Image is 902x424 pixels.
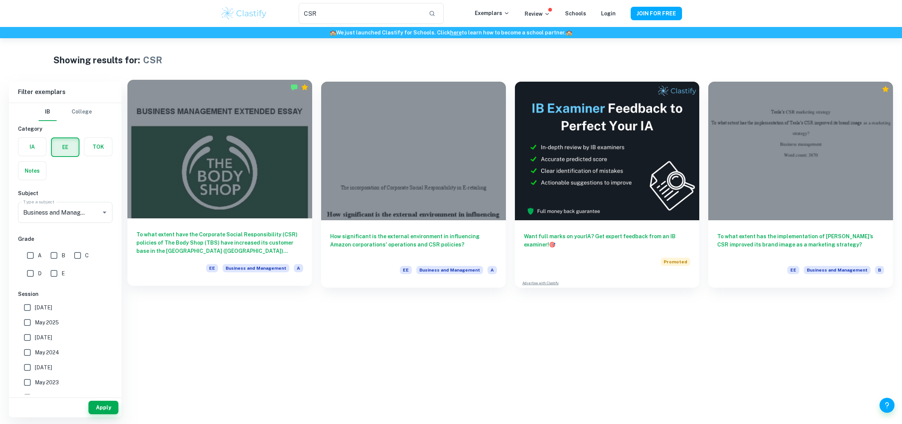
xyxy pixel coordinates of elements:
h6: We just launched Clastify for Schools. Click to learn how to become a school partner. [1,28,901,37]
span: Business and Management [223,264,289,272]
h1: CSR [143,53,162,67]
span: B [875,266,884,274]
img: Marked [290,84,298,91]
span: D [38,269,42,278]
h6: How significant is the external environment in influencing Amazon corporations' operations and CS... [330,232,497,257]
span: EE [206,264,218,272]
span: Business and Management [416,266,483,274]
span: 🏫 [566,30,572,36]
button: College [72,103,92,121]
div: Filter type choice [39,103,92,121]
a: Login [601,10,616,16]
span: May 2024 [35,348,59,357]
a: here [450,30,462,36]
span: EE [400,266,412,274]
a: Want full marks on yourIA? Get expert feedback from an IB examiner!PromotedAdvertise with Clastify [515,82,700,288]
span: A [294,264,303,272]
a: Schools [565,10,586,16]
button: Notes [18,162,46,180]
input: Search for any exemplars... [299,3,422,24]
a: To what extent has the implementation of [PERSON_NAME]’s CSR improved its brand image as a market... [708,82,893,288]
span: A [488,266,497,274]
label: Type a subject [23,199,54,205]
h6: Session [18,290,112,298]
h1: Showing results for: [53,53,140,67]
button: Open [99,207,110,218]
span: C [85,251,89,260]
h6: To what extent has the implementation of [PERSON_NAME]’s CSR improved its brand image as a market... [717,232,884,257]
span: B [61,251,65,260]
button: TOK [84,138,112,156]
span: Promoted [661,258,690,266]
button: Apply [88,401,118,414]
span: [DATE] [35,333,52,342]
p: Review [525,10,550,18]
a: How significant is the external environment in influencing Amazon corporations' operations and CS... [321,82,506,288]
button: JOIN FOR FREE [631,7,682,20]
button: IA [18,138,46,156]
h6: Filter exemplars [9,82,121,103]
p: Exemplars [475,9,510,17]
h6: Category [18,125,112,133]
h6: Want full marks on your IA ? Get expert feedback from an IB examiner! [524,232,691,249]
a: Advertise with Clastify [522,281,559,286]
button: Help and Feedback [880,398,895,413]
h6: Subject [18,189,112,197]
span: A [38,251,42,260]
h6: Grade [18,235,112,243]
img: Clastify logo [220,6,268,21]
span: 🎯 [549,242,555,248]
a: To what extent have the Corporate Social Responsibility (CSR) policies of The Body Shop (TBS) hav... [127,82,312,288]
span: 🏫 [330,30,336,36]
button: EE [52,138,79,156]
span: [DATE] [35,393,52,402]
h6: To what extent have the Corporate Social Responsibility (CSR) policies of The Body Shop (TBS) hav... [136,230,303,255]
span: E [61,269,65,278]
img: Thumbnail [515,82,700,220]
div: Premium [301,84,308,91]
span: Business and Management [804,266,871,274]
span: May 2023 [35,378,59,387]
button: IB [39,103,57,121]
div: Premium [882,85,889,93]
span: May 2025 [35,318,59,327]
span: EE [787,266,799,274]
span: [DATE] [35,303,52,312]
span: [DATE] [35,363,52,372]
